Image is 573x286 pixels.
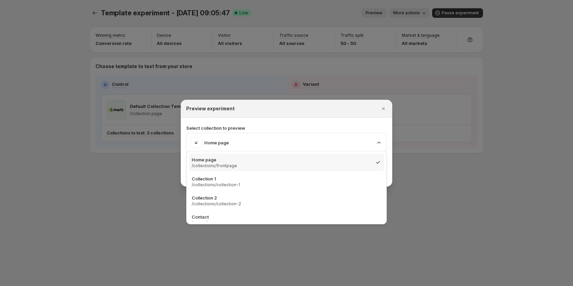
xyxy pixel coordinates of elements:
p: Select collection to preview [186,125,387,131]
p: /collections/frontpage [192,163,237,169]
p: Home page [204,139,229,146]
p: Collection 1 [192,175,240,182]
p: /pages/contact [192,220,222,226]
p: /collections/collection-2 [192,201,241,207]
img: Home page [191,137,202,148]
p: Contact [192,213,222,220]
p: Collection 2 [192,194,241,201]
p: Home page [192,156,237,163]
button: Close [379,104,388,113]
p: /collections/collection-1 [192,182,240,188]
h2: Preview experiment [186,105,235,112]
